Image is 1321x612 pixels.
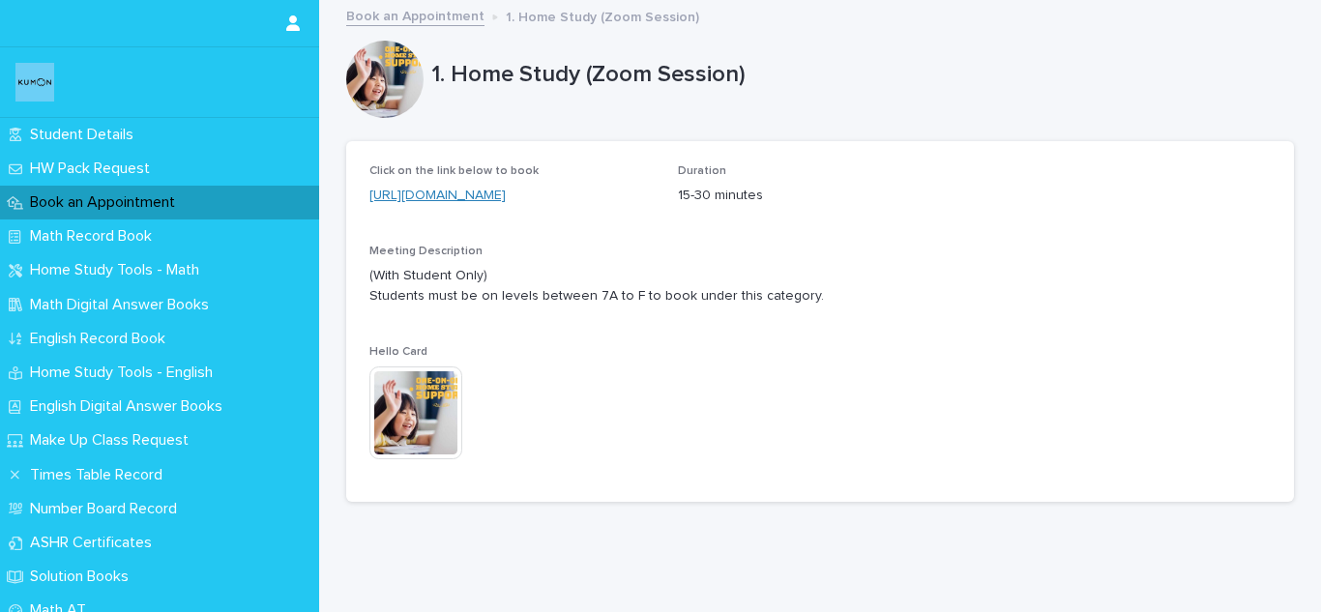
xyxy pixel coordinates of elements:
[369,189,506,202] a: [URL][DOMAIN_NAME]
[22,296,224,314] p: Math Digital Answer Books
[22,193,191,212] p: Book an Appointment
[369,346,427,358] span: Hello Card
[431,61,1286,89] p: 1. Home Study (Zoom Session)
[369,266,1271,306] p: (With Student Only) Students must be on levels between 7A to F to book under this category.
[15,63,54,102] img: o6XkwfS7S2qhyeB9lxyF
[22,431,204,450] p: Make Up Class Request
[369,165,539,177] span: Click on the link below to book
[22,330,181,348] p: English Record Book
[678,165,726,177] span: Duration
[346,4,484,26] a: Book an Appointment
[22,364,228,382] p: Home Study Tools - English
[22,160,165,178] p: HW Pack Request
[22,534,167,552] p: ASHR Certificates
[22,500,192,518] p: Number Board Record
[22,466,178,484] p: Times Table Record
[22,568,144,586] p: Solution Books
[22,261,215,279] p: Home Study Tools - Math
[22,126,149,144] p: Student Details
[678,186,963,206] p: 15-30 minutes
[22,227,167,246] p: Math Record Book
[369,246,483,257] span: Meeting Description
[22,397,238,416] p: English Digital Answer Books
[506,5,699,26] p: 1. Home Study (Zoom Session)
